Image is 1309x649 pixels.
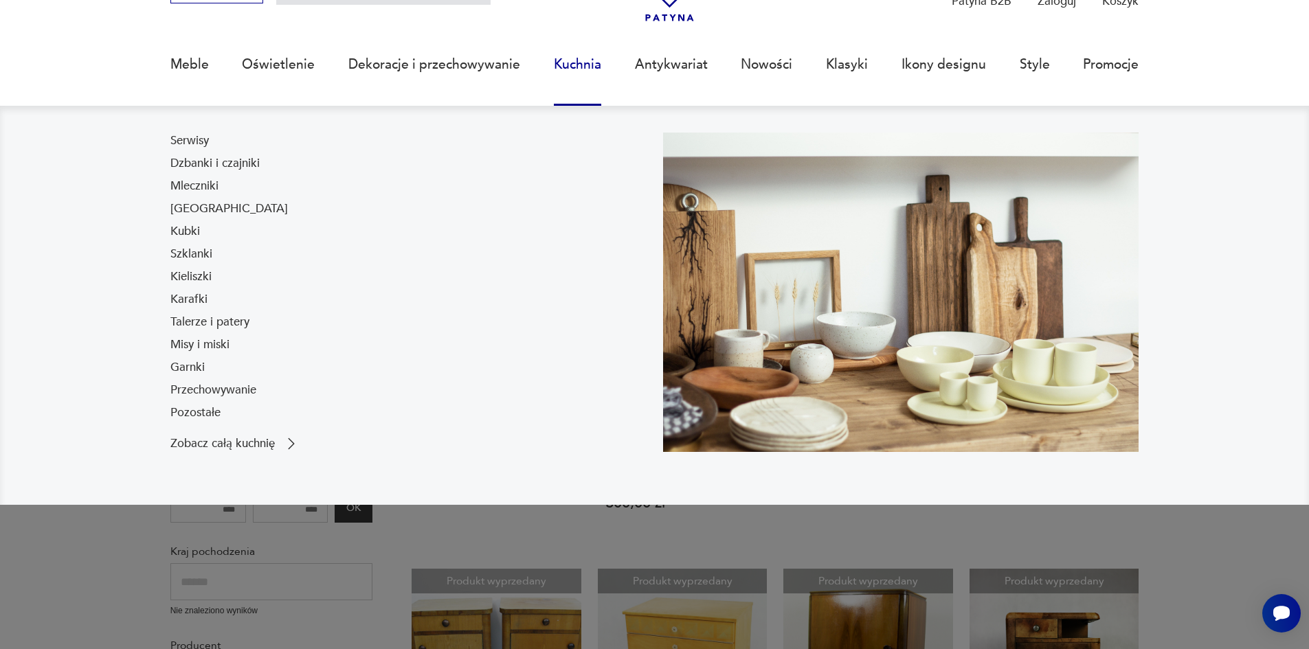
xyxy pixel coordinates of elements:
[170,155,260,172] a: Dzbanki i czajniki
[170,438,275,449] p: Zobacz całą kuchnię
[170,314,249,330] a: Talerze i patery
[170,269,212,285] a: Kieliszki
[170,291,208,308] a: Karafki
[826,33,868,96] a: Klasyki
[170,337,230,353] a: Misy i miski
[170,382,256,398] a: Przechowywanie
[663,133,1139,452] img: b2f6bfe4a34d2e674d92badc23dc4074.jpg
[242,33,315,96] a: Oświetlenie
[348,33,520,96] a: Dekoracje i przechowywanie
[170,359,205,376] a: Garnki
[1262,594,1301,633] iframe: Smartsupp widget button
[170,133,209,149] a: Serwisy
[1020,33,1050,96] a: Style
[170,405,221,421] a: Pozostałe
[170,246,212,262] a: Szklanki
[1083,33,1139,96] a: Promocje
[170,201,288,217] a: [GEOGRAPHIC_DATA]
[635,33,708,96] a: Antykwariat
[170,435,300,452] a: Zobacz całą kuchnię
[170,33,209,96] a: Meble
[554,33,601,96] a: Kuchnia
[170,223,200,240] a: Kubki
[902,33,986,96] a: Ikony designu
[741,33,792,96] a: Nowości
[170,178,219,194] a: Mleczniki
